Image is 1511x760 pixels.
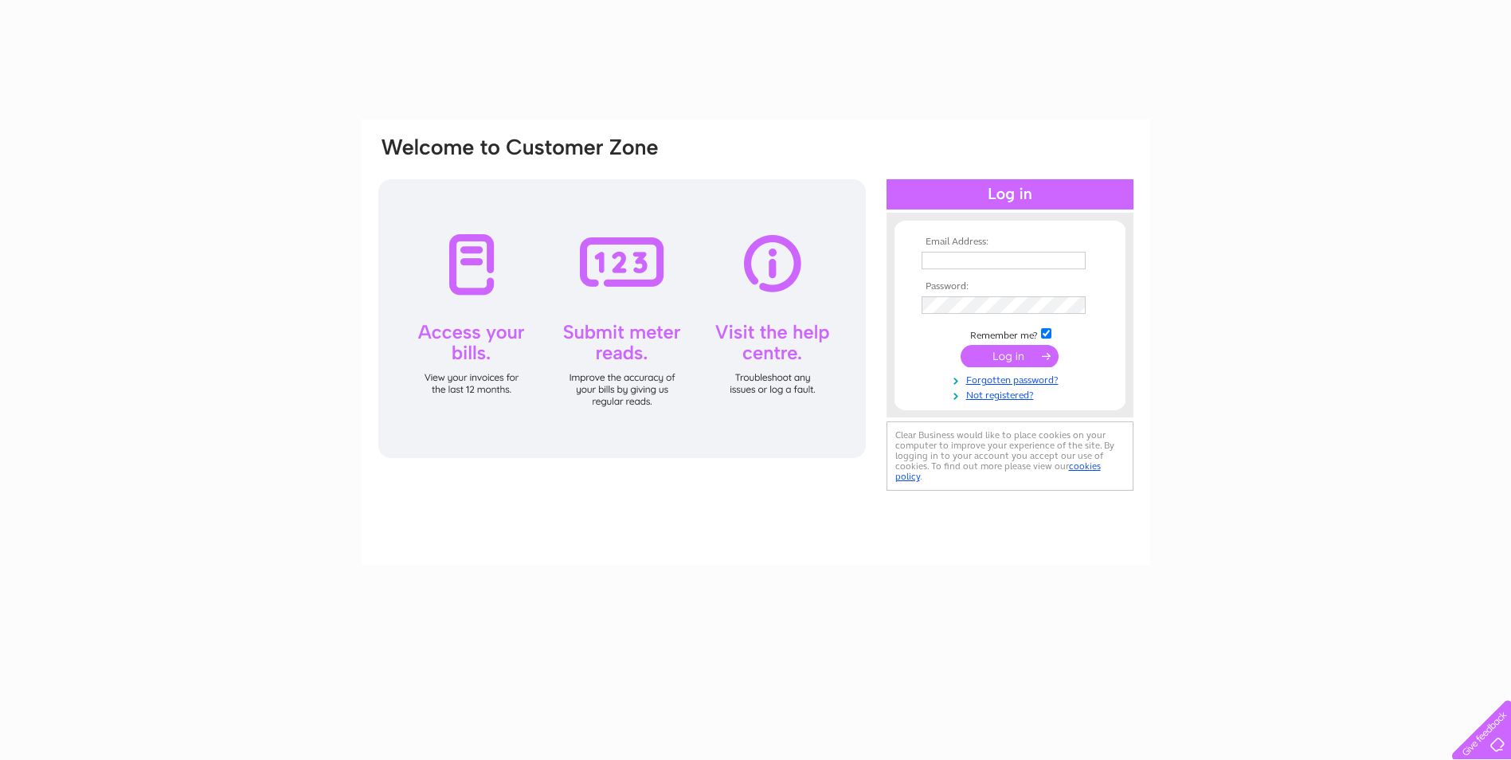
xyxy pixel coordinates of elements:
[922,386,1102,402] a: Not registered?
[961,345,1059,367] input: Submit
[918,326,1102,342] td: Remember me?
[922,371,1102,386] a: Forgotten password?
[887,421,1133,491] div: Clear Business would like to place cookies on your computer to improve your experience of the sit...
[918,237,1102,248] th: Email Address:
[895,460,1101,482] a: cookies policy
[918,281,1102,292] th: Password:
